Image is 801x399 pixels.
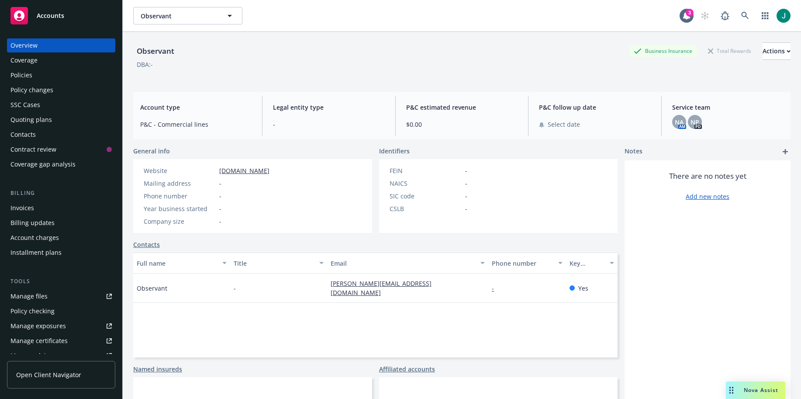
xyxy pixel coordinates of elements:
[219,217,221,226] span: -
[465,179,467,188] span: -
[390,166,462,175] div: FEIN
[7,189,115,198] div: Billing
[465,191,467,201] span: -
[137,60,153,69] div: DBA: -
[7,246,115,260] a: Installment plans
[686,9,694,17] div: 3
[10,289,48,303] div: Manage files
[726,382,737,399] div: Drag to move
[704,45,756,56] div: Total Rewards
[10,157,76,171] div: Coverage gap analysis
[144,166,216,175] div: Website
[10,68,32,82] div: Policies
[7,201,115,215] a: Invoices
[492,284,501,292] a: -
[566,253,618,274] button: Key contact
[406,103,518,112] span: P&C estimated revenue
[219,167,269,175] a: [DOMAIN_NAME]
[234,284,236,293] span: -
[10,201,34,215] div: Invoices
[736,7,754,24] a: Search
[763,42,791,60] button: Actions
[570,259,604,268] div: Key contact
[144,217,216,226] div: Company size
[492,259,552,268] div: Phone number
[133,45,178,57] div: Observant
[672,103,784,112] span: Service team
[756,7,774,24] a: Switch app
[10,231,59,245] div: Account charges
[327,253,489,274] button: Email
[10,113,52,127] div: Quoting plans
[10,142,56,156] div: Contract review
[686,192,729,201] a: Add new notes
[16,370,81,379] span: Open Client Navigator
[37,12,64,19] span: Accounts
[7,142,115,156] a: Contract review
[675,118,684,127] span: NA
[10,38,38,52] div: Overview
[7,113,115,127] a: Quoting plans
[465,166,467,175] span: -
[7,53,115,67] a: Coverage
[10,98,40,112] div: SSC Cases
[230,253,327,274] button: Title
[7,83,115,97] a: Policy changes
[539,103,650,112] span: P&C follow up date
[140,120,252,129] span: P&C - Commercial lines
[691,118,699,127] span: NP
[488,253,566,274] button: Phone number
[133,364,182,374] a: Named insureds
[7,98,115,112] a: SSC Cases
[137,284,167,293] span: Observant
[144,191,216,201] div: Phone number
[406,120,518,129] span: $0.00
[234,259,314,268] div: Title
[780,146,791,157] a: add
[144,204,216,213] div: Year business started
[140,103,252,112] span: Account type
[141,11,216,21] span: Observant
[7,68,115,82] a: Policies
[390,179,462,188] div: NAICS
[390,191,462,201] div: SIC code
[777,9,791,23] img: photo
[133,146,170,156] span: General info
[7,38,115,52] a: Overview
[10,334,68,348] div: Manage certificates
[219,191,221,201] span: -
[10,319,66,333] div: Manage exposures
[10,246,62,260] div: Installment plans
[7,3,115,28] a: Accounts
[144,179,216,188] div: Mailing address
[7,319,115,333] a: Manage exposures
[716,7,734,24] a: Report a Bug
[7,304,115,318] a: Policy checking
[331,259,476,268] div: Email
[273,103,384,112] span: Legal entity type
[10,349,55,363] div: Manage claims
[625,146,642,157] span: Notes
[578,284,588,293] span: Yes
[10,128,36,142] div: Contacts
[7,216,115,230] a: Billing updates
[10,216,55,230] div: Billing updates
[219,179,221,188] span: -
[629,45,697,56] div: Business Insurance
[137,259,217,268] div: Full name
[10,53,38,67] div: Coverage
[7,157,115,171] a: Coverage gap analysis
[7,289,115,303] a: Manage files
[548,120,580,129] span: Select date
[7,334,115,348] a: Manage certificates
[7,277,115,286] div: Tools
[379,146,410,156] span: Identifiers
[390,204,462,213] div: CSLB
[133,253,230,274] button: Full name
[10,83,53,97] div: Policy changes
[465,204,467,213] span: -
[219,204,221,213] span: -
[379,364,435,374] a: Affiliated accounts
[7,349,115,363] a: Manage claims
[726,382,785,399] button: Nova Assist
